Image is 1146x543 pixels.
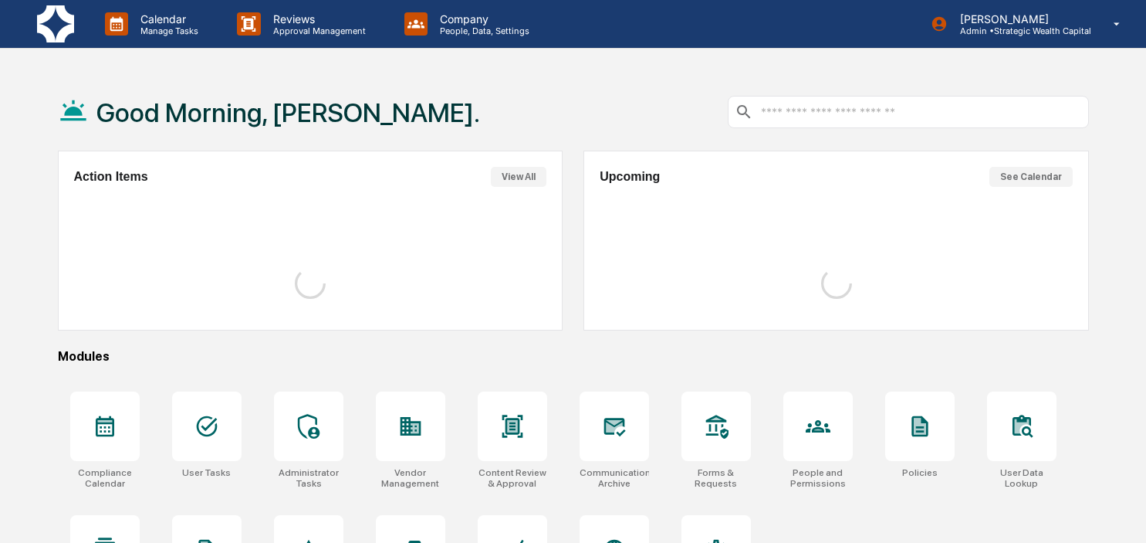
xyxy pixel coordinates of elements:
p: Calendar [128,12,206,25]
button: See Calendar [989,167,1073,187]
p: [PERSON_NAME] [948,12,1091,25]
div: Compliance Calendar [70,467,140,489]
div: User Tasks [182,467,231,478]
img: logo [37,5,74,42]
h1: Good Morning, [PERSON_NAME]. [96,97,480,128]
div: Modules [58,349,1090,364]
h2: Action Items [74,170,148,184]
p: Approval Management [261,25,374,36]
div: People and Permissions [783,467,853,489]
div: Vendor Management [376,467,445,489]
p: Company [428,12,537,25]
div: Communications Archive [580,467,649,489]
h2: Upcoming [600,170,660,184]
div: Policies [902,467,938,478]
div: Administrator Tasks [274,467,343,489]
p: Reviews [261,12,374,25]
p: Admin • Strategic Wealth Capital [948,25,1091,36]
button: View All [491,167,546,187]
div: User Data Lookup [987,467,1056,489]
div: Content Review & Approval [478,467,547,489]
p: Manage Tasks [128,25,206,36]
div: Forms & Requests [681,467,751,489]
p: People, Data, Settings [428,25,537,36]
